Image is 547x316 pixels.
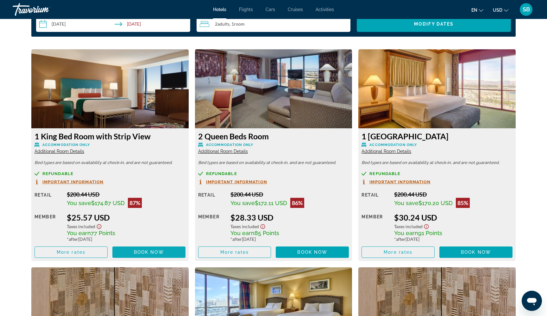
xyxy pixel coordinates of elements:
[266,7,275,12] a: Cars
[67,191,185,198] div: $200.44 USD
[206,143,254,147] span: Accommodation Only
[384,250,412,255] span: More rates
[35,149,84,154] span: Additional Room Details
[91,230,115,236] span: 77 Points
[290,198,304,208] div: 86%
[362,213,389,242] div: Member
[239,7,253,12] a: Flights
[35,213,62,242] div: Member
[369,143,417,147] span: Accommodation Only
[229,21,245,27] span: , 1
[394,230,418,236] span: You earn
[91,200,125,206] span: $174.87 USD
[215,21,229,27] span: 2
[57,250,85,255] span: More rates
[362,131,512,141] h3: 1 [GEOGRAPHIC_DATA]
[69,236,78,242] span: after
[362,171,512,176] a: Refundable
[35,171,185,176] a: Refundable
[36,16,190,32] button: Select check in and out date
[230,213,349,222] div: $28.33 USD
[358,49,516,128] img: 1 King Bed Room
[456,198,470,208] div: 85%
[198,161,349,165] p: Bed types are based on availability at check-in, and are not guaranteed.
[35,191,62,208] div: Retail
[232,236,242,242] span: after
[394,200,418,206] span: You save
[255,200,287,206] span: $172.11 USD
[42,172,73,176] span: Refundable
[220,250,249,255] span: More rates
[288,7,303,12] span: Cruises
[67,230,91,236] span: You earn
[95,222,103,229] button: Show Taxes and Fees disclaimer
[230,200,255,206] span: You save
[362,191,389,208] div: Retail
[67,224,95,229] span: Taxes included
[31,49,189,128] img: 1 King Bed Room with Strip View
[316,7,334,12] a: Activities
[112,246,185,258] button: Book now
[198,179,267,185] button: Important Information
[439,246,512,258] button: Book now
[206,180,267,184] span: Important Information
[369,180,431,184] span: Important Information
[42,143,90,147] span: Accommodation Only
[394,213,512,222] div: $30.24 USD
[394,236,512,242] div: * [DATE]
[394,224,423,229] span: Taxes included
[471,8,477,13] span: en
[523,6,530,13] span: SB
[35,246,108,258] button: More rates
[414,21,454,27] span: Modify Dates
[362,246,435,258] button: More rates
[198,131,349,141] h3: 2 Queen Beds Room
[206,172,237,176] span: Refundable
[36,16,511,32] div: Search widget
[198,191,226,208] div: Retail
[128,198,142,208] div: 87%
[362,161,512,165] p: Bed types are based on availability at check-in, and are not guaranteed.
[230,236,349,242] div: * [DATE]
[234,21,245,27] span: Room
[42,180,104,184] span: Important Information
[259,222,267,229] button: Show Taxes and Fees disclaimer
[396,236,406,242] span: after
[13,1,76,18] a: Travorium
[197,16,351,32] button: Travelers: 2 adults, 0 children
[461,250,491,255] span: Book now
[198,171,349,176] a: Refundable
[213,7,226,12] a: Hotels
[35,131,185,141] h3: 1 King Bed Room with Strip View
[362,179,431,185] button: Important Information
[35,161,185,165] p: Bed types are based on availability at check-in, and are not guaranteed.
[230,230,255,236] span: You earn
[418,230,442,236] span: 91 Points
[276,246,349,258] button: Book now
[357,16,511,32] button: Modify Dates
[418,200,453,206] span: $170.20 USD
[67,200,91,206] span: You save
[255,230,279,236] span: 85 Points
[134,250,164,255] span: Book now
[518,3,534,16] button: User Menu
[198,213,226,242] div: Member
[198,149,248,154] span: Additional Room Details
[369,172,400,176] span: Refundable
[493,8,502,13] span: USD
[493,5,508,15] button: Change currency
[35,179,104,185] button: Important Information
[423,222,430,229] button: Show Taxes and Fees disclaimer
[230,191,349,198] div: $200.44 USD
[195,49,352,128] img: 2 Queen Beds Room
[471,5,483,15] button: Change language
[522,291,542,311] iframe: Button to launch messaging window
[67,236,185,242] div: * [DATE]
[198,246,271,258] button: More rates
[362,149,411,154] span: Additional Room Details
[67,213,185,222] div: $25.57 USD
[217,21,229,27] span: Adults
